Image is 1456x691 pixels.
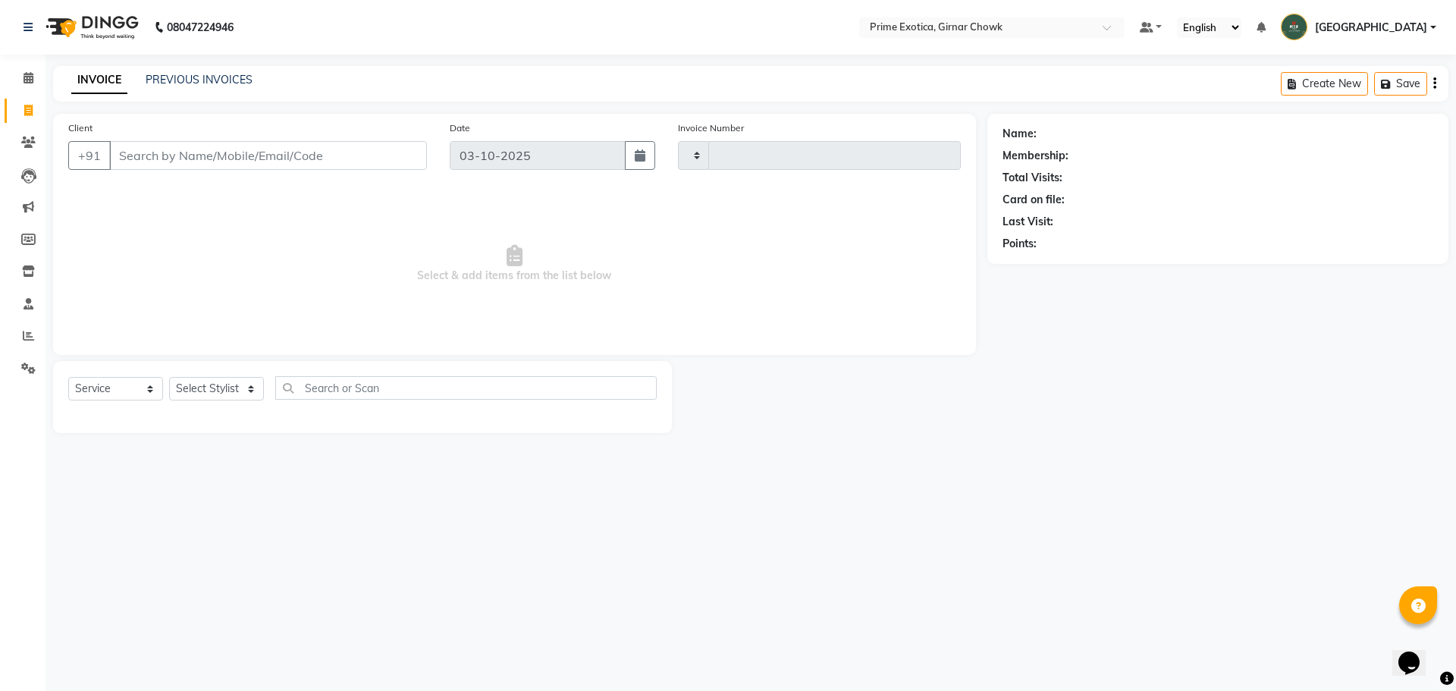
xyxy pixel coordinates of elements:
[39,6,143,49] img: logo
[68,121,93,135] label: Client
[68,188,961,340] span: Select & add items from the list below
[1374,72,1427,96] button: Save
[71,67,127,94] a: INVOICE
[1392,630,1441,676] iframe: chat widget
[1003,126,1037,142] div: Name:
[167,6,234,49] b: 08047224946
[1003,214,1053,230] div: Last Visit:
[1003,236,1037,252] div: Points:
[1003,170,1062,186] div: Total Visits:
[1003,148,1068,164] div: Membership:
[1315,20,1427,36] span: [GEOGRAPHIC_DATA]
[109,141,427,170] input: Search by Name/Mobile/Email/Code
[678,121,744,135] label: Invoice Number
[1281,72,1368,96] button: Create New
[1281,14,1307,40] img: Chandrapur
[146,73,253,86] a: PREVIOUS INVOICES
[68,141,111,170] button: +91
[450,121,470,135] label: Date
[275,376,657,400] input: Search or Scan
[1003,192,1065,208] div: Card on file:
